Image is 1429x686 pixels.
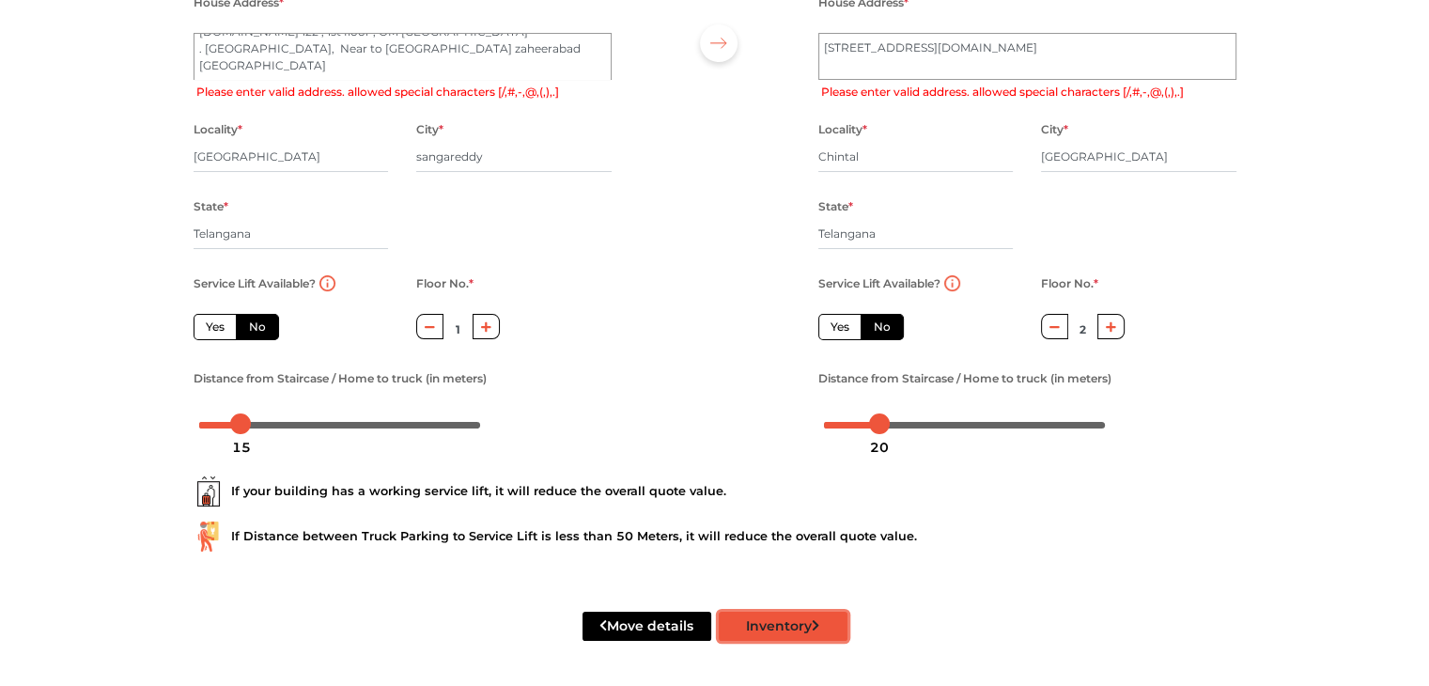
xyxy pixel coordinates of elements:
label: Please enter valid address. allowed special characters [/,#,-,@,(,),.] [821,84,1184,101]
div: If Distance between Truck Parking to Service Lift is less than 50 Meters, it will reduce the over... [194,522,1236,552]
div: 15 [225,431,258,463]
label: City [1041,117,1068,142]
button: Inventory [719,612,847,641]
label: Service Lift Available? [818,272,940,296]
label: Locality [818,117,867,142]
label: State [818,195,853,219]
img: ... [194,522,224,552]
label: State [194,195,228,219]
label: Please enter valid address. allowed special characters [/,#,-,@,(,),.] [196,84,559,101]
label: Distance from Staircase / Home to truck (in meters) [194,366,487,391]
label: Floor No. [416,272,474,296]
label: Yes [818,314,862,340]
label: No [236,314,279,340]
label: Service Lift Available? [194,272,316,296]
label: Yes [194,314,237,340]
button: Move details [582,612,711,641]
div: 20 [862,431,896,463]
div: If your building has a working service lift, it will reduce the overall quote value. [194,476,1236,507]
label: No [861,314,904,340]
img: ... [194,476,224,507]
label: Floor No. [1041,272,1098,296]
label: Distance from Staircase / Home to truck (in meters) [818,366,1111,391]
label: Locality [194,117,242,142]
label: City [416,117,443,142]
